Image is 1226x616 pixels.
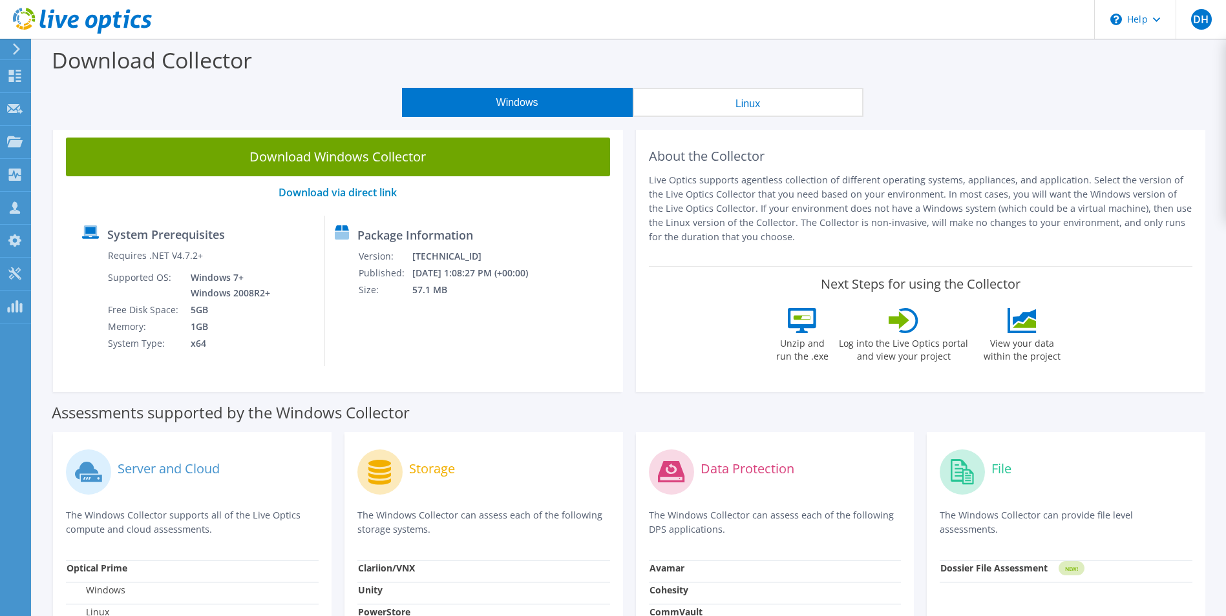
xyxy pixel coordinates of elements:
[409,462,455,475] label: Storage
[821,276,1020,292] label: Next Steps for using the Collector
[358,562,415,574] strong: Clariion/VNX
[358,282,412,298] td: Size:
[181,269,273,302] td: Windows 7+ Windows 2008R2+
[649,508,902,537] p: The Windows Collector can assess each of the following DPS applications.
[181,318,273,335] td: 1GB
[181,302,273,318] td: 5GB
[52,406,410,419] label: Assessments supported by the Windows Collector
[838,333,969,363] label: Log into the Live Optics portal and view your project
[991,462,1011,475] label: File
[107,302,181,318] td: Free Disk Space:
[107,269,181,302] td: Supported OS:
[357,508,610,537] p: The Windows Collector can assess each of the following storage systems.
[181,335,273,352] td: x64
[650,584,688,596] strong: Cohesity
[52,45,252,75] label: Download Collector
[412,265,545,282] td: [DATE] 1:08:27 PM (+00:00)
[649,149,1193,164] h2: About the Collector
[649,173,1193,244] p: Live Optics supports agentless collection of different operating systems, appliances, and applica...
[1110,14,1122,25] svg: \n
[107,228,225,241] label: System Prerequisites
[1191,9,1212,30] span: DH
[357,229,473,241] label: Package Information
[67,584,125,597] label: Windows
[772,333,832,363] label: Unzip and run the .exe
[402,88,633,117] button: Windows
[412,248,545,265] td: [TECHNICAL_ID]
[975,333,1068,363] label: View your data within the project
[701,462,794,475] label: Data Protection
[66,138,610,176] a: Download Windows Collector
[67,562,127,574] strong: Optical Prime
[108,249,203,262] label: Requires .NET V4.7.2+
[118,462,220,475] label: Server and Cloud
[66,508,319,537] p: The Windows Collector supports all of the Live Optics compute and cloud assessments.
[279,185,397,200] a: Download via direct link
[358,584,383,596] strong: Unity
[358,265,412,282] td: Published:
[650,562,684,574] strong: Avamar
[940,508,1192,537] p: The Windows Collector can provide file level assessments.
[633,88,863,117] button: Linux
[1065,565,1078,572] tspan: NEW!
[107,318,181,335] td: Memory:
[358,248,412,265] td: Version:
[412,282,545,298] td: 57.1 MB
[107,335,181,352] td: System Type:
[940,562,1048,574] strong: Dossier File Assessment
